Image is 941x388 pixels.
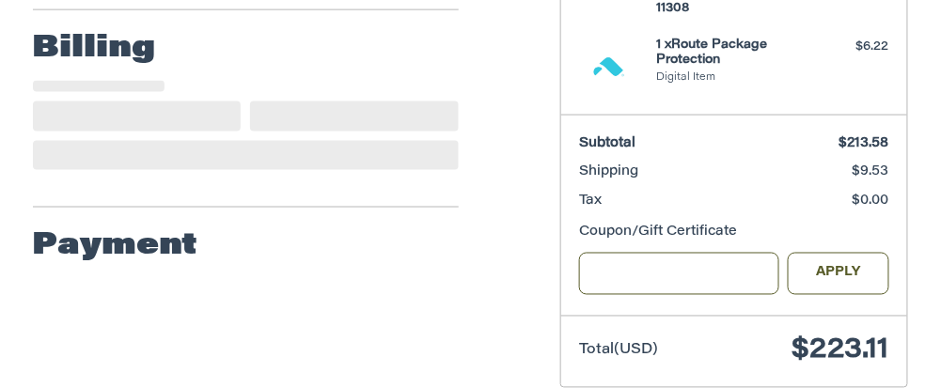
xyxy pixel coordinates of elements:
span: Tax [579,194,602,208]
span: $9.53 [853,165,889,178]
h2: Payment [33,228,198,266]
button: Apply [788,253,889,295]
span: $223.11 [792,337,889,365]
input: Gift Certificate or Coupon Code [579,253,779,295]
li: Digital Item [657,70,808,86]
span: Total (USD) [579,344,658,358]
div: $6.22 [812,38,889,56]
span: Shipping [579,165,638,178]
span: Subtotal [579,137,635,150]
span: $213.58 [839,137,889,150]
div: Coupon/Gift Certificate [579,224,889,243]
span: $0.00 [853,194,889,208]
h2: Billing [33,30,156,68]
h4: 1 x Route Package Protection [657,38,808,69]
